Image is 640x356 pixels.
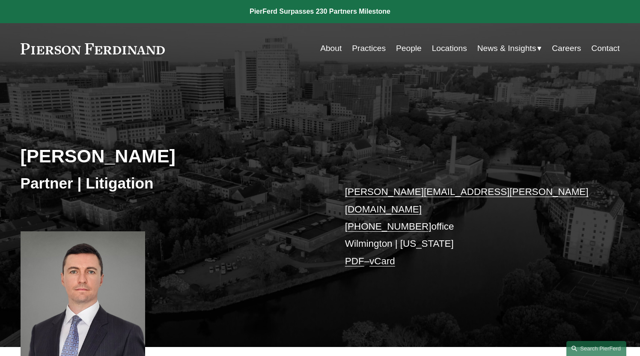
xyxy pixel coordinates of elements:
[320,40,342,57] a: About
[345,221,432,232] a: [PHONE_NUMBER]
[477,41,536,56] span: News & Insights
[369,256,395,266] a: vCard
[552,40,581,57] a: Careers
[352,40,386,57] a: Practices
[345,186,589,214] a: [PERSON_NAME][EMAIL_ADDRESS][PERSON_NAME][DOMAIN_NAME]
[566,341,626,356] a: Search this site
[432,40,467,57] a: Locations
[21,145,320,167] h2: [PERSON_NAME]
[396,40,422,57] a: People
[591,40,619,57] a: Contact
[21,174,320,193] h3: Partner | Litigation
[345,256,364,266] a: PDF
[477,40,542,57] a: folder dropdown
[345,183,595,270] p: office Wilmington | [US_STATE] –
